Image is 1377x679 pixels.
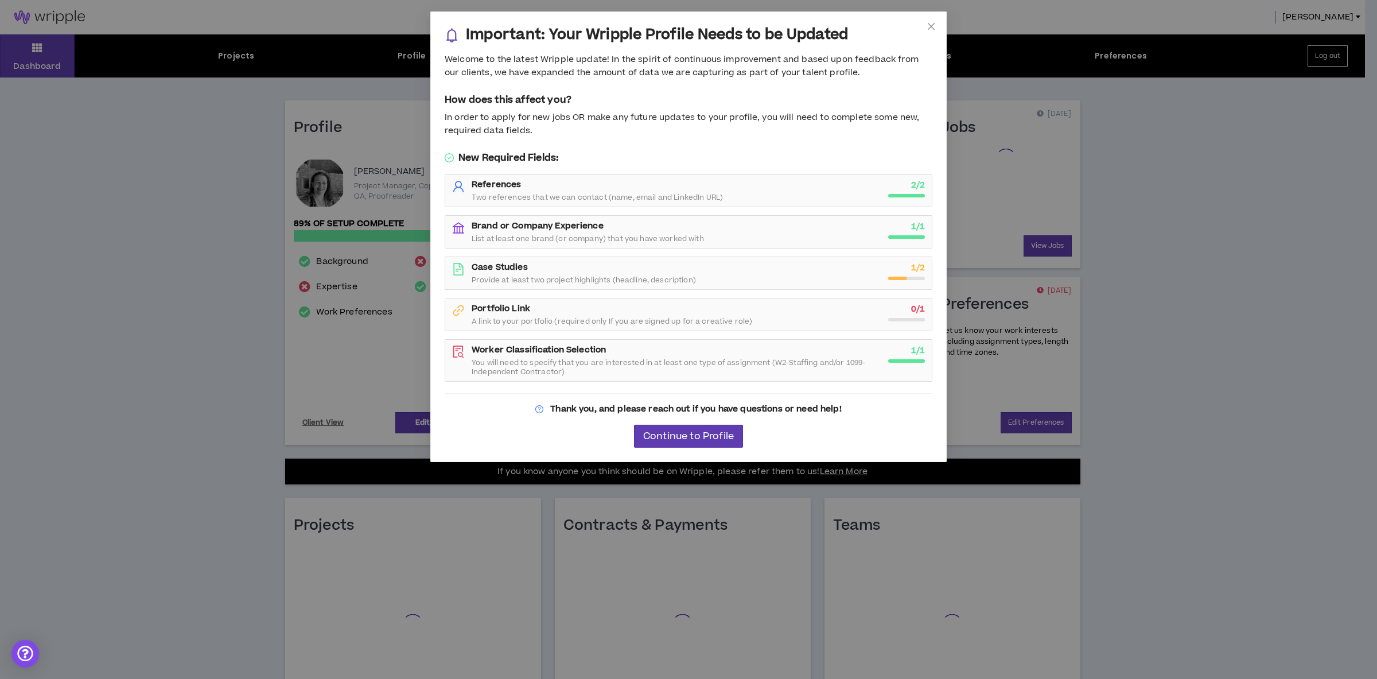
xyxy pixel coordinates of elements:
strong: Brand or Company Experience [472,220,604,232]
strong: Thank you, and please reach out if you have questions or need help! [550,403,841,415]
div: In order to apply for new jobs OR make any future updates to your profile, you will need to compl... [445,111,932,137]
span: bell [445,28,459,42]
h5: How does this affect you? [445,93,932,107]
strong: 1 / 1 [911,220,925,232]
span: Provide at least two project highlights (headline, description) [472,276,696,285]
span: A link to your portfolio (required only If you are signed up for a creative role) [472,317,752,326]
button: Continue to Profile [634,425,743,448]
strong: 1 / 2 [911,262,925,274]
span: question-circle [535,405,543,413]
span: You will need to specify that you are interested in at least one type of assignment (W2-Staffing ... [472,358,881,377]
span: close [927,22,936,31]
span: user [452,180,465,193]
strong: References [472,179,521,191]
h3: Important: Your Wripple Profile Needs to be Updated [466,26,848,44]
span: check-circle [445,153,454,162]
strong: Case Studies [472,261,528,273]
div: Open Intercom Messenger [11,640,39,668]
div: Welcome to the latest Wripple update! In the spirit of continuous improvement and based upon feed... [445,53,932,79]
span: Continue to Profile [643,431,734,442]
span: file-text [452,263,465,276]
strong: Portfolio Link [472,302,530,315]
strong: Worker Classification Selection [472,344,606,356]
strong: 0 / 1 [911,303,925,315]
span: Two references that we can contact (name, email and LinkedIn URL) [472,193,723,202]
span: bank [452,222,465,234]
strong: 1 / 1 [911,344,925,356]
span: List at least one brand (or company) that you have worked with [472,234,704,243]
strong: 2 / 2 [911,179,925,191]
span: file-search [452,346,465,358]
span: link [452,304,465,317]
button: Close [916,11,947,42]
h5: New Required Fields: [445,151,932,165]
